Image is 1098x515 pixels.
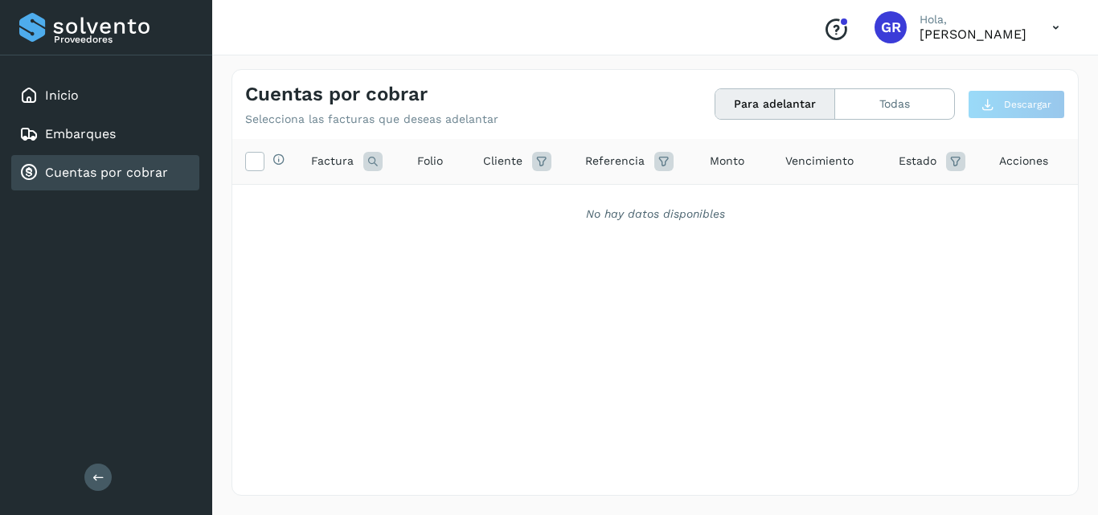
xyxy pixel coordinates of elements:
span: Estado [899,153,936,170]
p: Selecciona las facturas que deseas adelantar [245,112,498,126]
span: Vencimiento [785,153,854,170]
span: Descargar [1004,97,1051,112]
button: Para adelantar [715,89,835,119]
p: Proveedores [54,34,193,45]
a: Cuentas por cobrar [45,165,168,180]
a: Embarques [45,126,116,141]
span: Cliente [483,153,522,170]
span: Factura [311,153,354,170]
button: Descargar [968,90,1065,119]
div: No hay datos disponibles [253,206,1057,223]
h4: Cuentas por cobrar [245,83,428,106]
span: Monto [710,153,744,170]
div: Embarques [11,116,199,152]
button: Todas [835,89,954,119]
div: Cuentas por cobrar [11,155,199,190]
div: Inicio [11,78,199,113]
span: Acciones [999,153,1048,170]
a: Inicio [45,88,79,103]
span: Referencia [585,153,645,170]
span: Folio [417,153,443,170]
p: GILBERTO RODRIGUEZ ARANDA [920,27,1026,42]
p: Hola, [920,13,1026,27]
